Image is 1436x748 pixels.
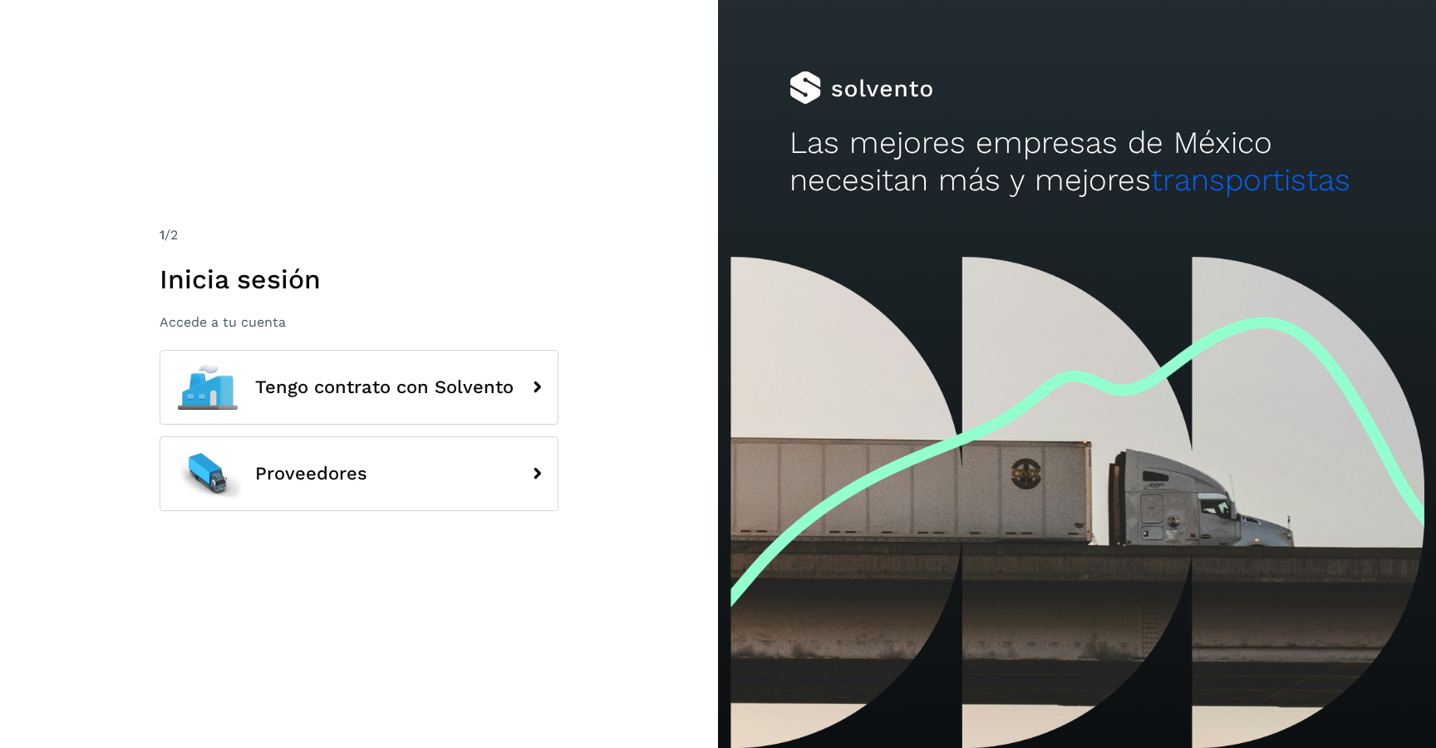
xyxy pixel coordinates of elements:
span: Tengo contrato con Solvento [255,377,514,397]
button: Proveedores [160,436,558,511]
div: /2 [160,225,558,245]
span: Proveedores [255,464,367,484]
span: 1 [160,227,165,243]
h2: Las mejores empresas de México necesitan más y mejores [789,125,1364,199]
button: Tengo contrato con Solvento [160,350,558,425]
span: transportistas [1151,162,1350,198]
h1: Inicia sesión [160,263,558,295]
p: Accede a tu cuenta [160,314,558,330]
